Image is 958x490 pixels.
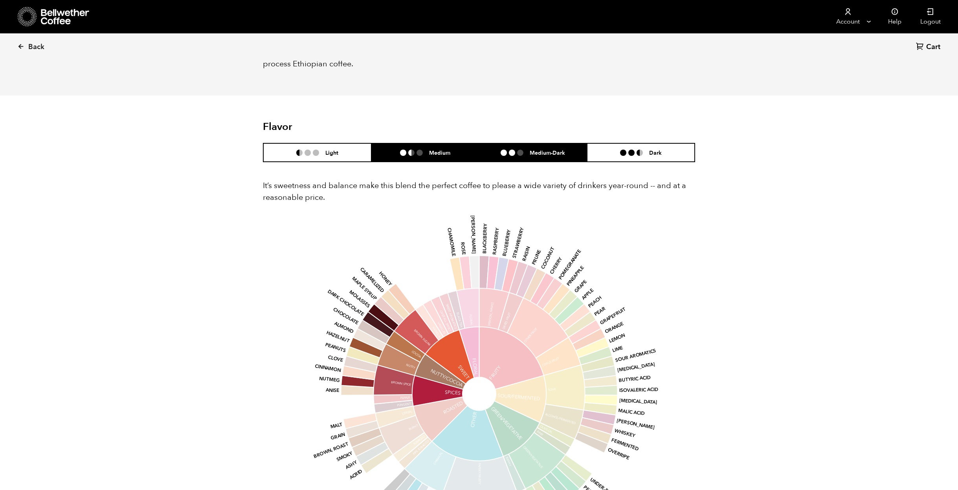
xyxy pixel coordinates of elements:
span: Back [28,42,44,52]
h6: Medium [429,149,450,156]
h6: Light [325,149,338,156]
h2: Flavor [263,121,407,133]
span: Cart [926,42,940,52]
h6: Medium-Dark [530,149,565,156]
p: It’s sweetness and balance make this blend the perfect coffee to please a wide variety of drinker... [263,180,695,203]
h6: Dark [649,149,662,156]
a: Cart [916,42,942,53]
